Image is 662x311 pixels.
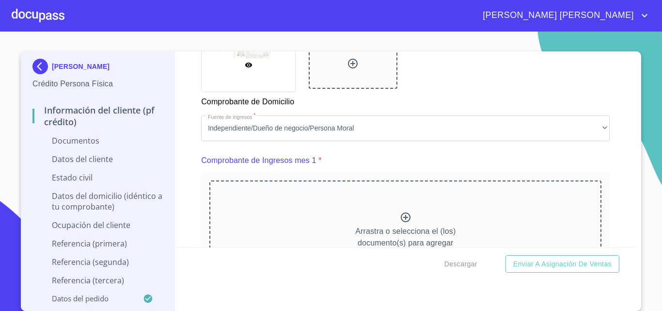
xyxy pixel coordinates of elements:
p: Información del cliente (PF crédito) [32,104,163,128]
img: Docupass spot blue [32,59,52,74]
p: Documentos [32,135,163,146]
p: Ocupación del Cliente [32,220,163,230]
p: [PERSON_NAME] [52,63,110,70]
p: Datos del cliente [32,154,163,164]
div: [PERSON_NAME] [32,59,163,78]
button: Enviar a Asignación de Ventas [505,255,619,273]
p: Referencia (tercera) [32,275,163,286]
button: Descargar [441,255,481,273]
p: Datos del domicilio (idéntico a tu comprobante) [32,191,163,212]
button: account of current user [475,8,650,23]
p: Datos del pedido [32,294,143,303]
p: Estado Civil [32,172,163,183]
p: Comprobante de Domicilio [201,92,295,108]
p: Comprobante de Ingresos mes 1 [201,155,316,166]
span: [PERSON_NAME] [PERSON_NAME] [475,8,639,23]
p: Referencia (primera) [32,238,163,249]
p: Referencia (segunda) [32,257,163,267]
p: Crédito Persona Física [32,78,163,90]
span: Descargar [444,258,477,270]
p: Arrastra o selecciona el (los) documento(s) para agregar [355,226,456,249]
span: Enviar a Asignación de Ventas [513,258,612,270]
div: Independiente/Dueño de negocio/Persona Moral [201,115,610,142]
